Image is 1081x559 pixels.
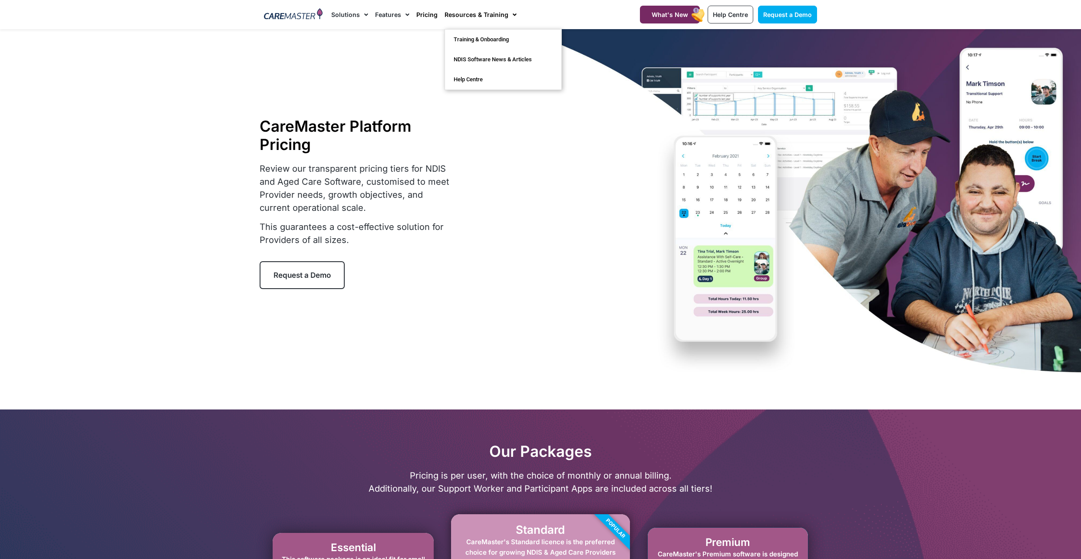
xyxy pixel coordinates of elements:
h2: Standard [460,523,621,536]
a: Help Centre [708,6,753,23]
span: Request a Demo [274,271,331,279]
ul: Resources & Training [445,29,562,90]
a: Training & Onboarding [445,30,561,50]
p: Review our transparent pricing tiers for NDIS and Aged Care Software, customised to meet Provider... [260,162,452,214]
a: Help Centre [445,70,561,90]
span: Help Centre [713,11,748,18]
span: What's New [652,11,688,18]
h1: CareMaster Platform Pricing [260,117,452,153]
a: Request a Demo [260,261,345,289]
h2: Premium [656,536,799,549]
img: CareMaster Logo [264,8,323,21]
h2: Our Packages [260,442,821,460]
h2: Essential [281,542,425,554]
span: Request a Demo [763,11,812,18]
a: Request a Demo [758,6,817,23]
p: Pricing is per user, with the choice of monthly or annual billing. Additionally, our Support Work... [260,469,821,495]
a: NDIS Software News & Articles [445,50,561,70]
p: This guarantees a cost-effective solution for Providers of all sizes. [260,220,452,246]
a: What's New [640,6,700,23]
